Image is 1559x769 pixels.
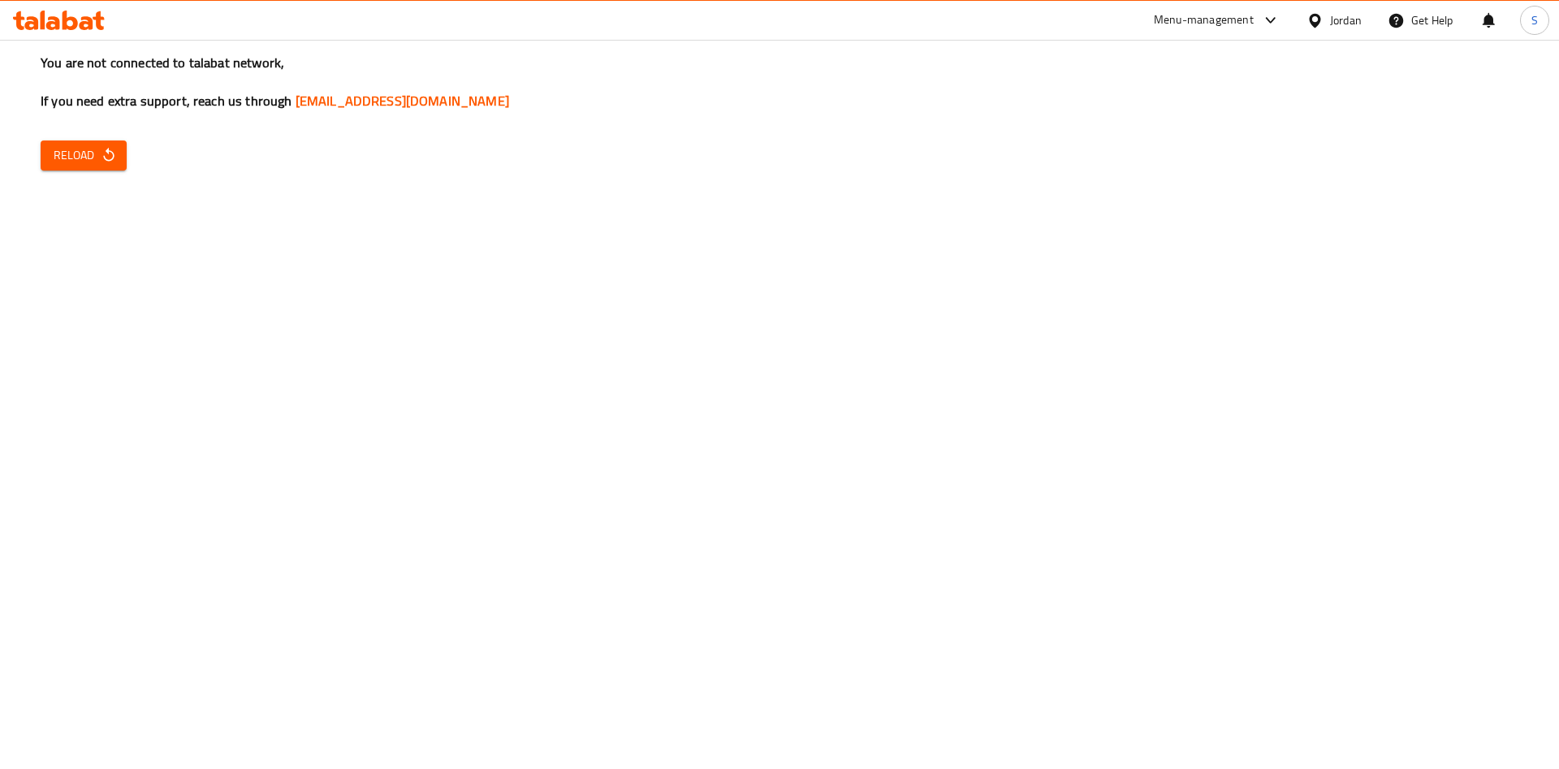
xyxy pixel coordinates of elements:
span: Reload [54,145,114,166]
div: Jordan [1330,11,1362,29]
button: Reload [41,140,127,171]
div: Menu-management [1154,11,1254,30]
a: [EMAIL_ADDRESS][DOMAIN_NAME] [296,89,509,113]
h3: You are not connected to talabat network, If you need extra support, reach us through [41,54,1518,110]
span: S [1531,11,1538,29]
